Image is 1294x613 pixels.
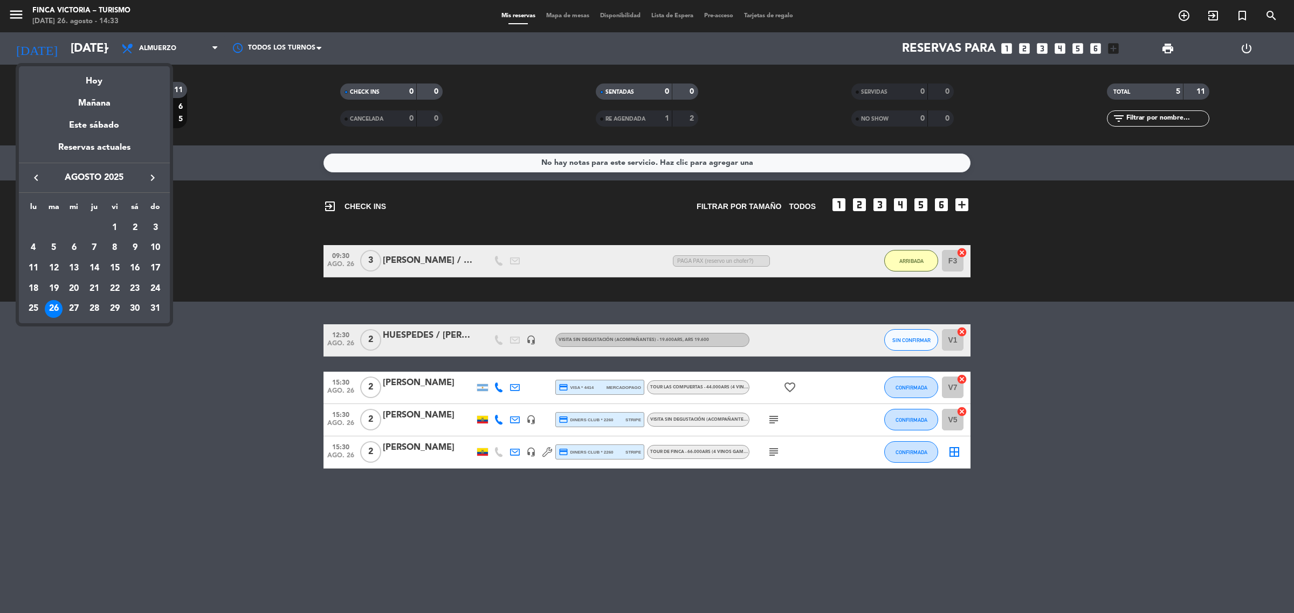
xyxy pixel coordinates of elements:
[64,278,84,299] td: 20 de agosto de 2025
[126,300,144,318] div: 30
[84,201,105,218] th: jueves
[146,171,159,184] i: keyboard_arrow_right
[23,278,44,299] td: 18 de agosto de 2025
[105,258,125,278] td: 15 de agosto de 2025
[45,239,63,257] div: 5
[64,258,84,278] td: 13 de agosto de 2025
[125,258,146,278] td: 16 de agosto de 2025
[126,239,144,257] div: 9
[24,239,43,257] div: 4
[146,239,164,257] div: 10
[106,259,124,277] div: 15
[106,280,124,298] div: 22
[19,66,170,88] div: Hoy
[64,299,84,319] td: 27 de agosto de 2025
[24,280,43,298] div: 18
[44,258,64,278] td: 12 de agosto de 2025
[65,239,83,257] div: 6
[46,171,143,185] span: agosto 2025
[145,299,166,319] td: 31 de agosto de 2025
[84,238,105,259] td: 7 de agosto de 2025
[45,280,63,298] div: 19
[126,280,144,298] div: 23
[125,299,146,319] td: 30 de agosto de 2025
[45,300,63,318] div: 26
[26,171,46,185] button: keyboard_arrow_left
[45,259,63,277] div: 12
[19,88,170,110] div: Mañana
[143,171,162,185] button: keyboard_arrow_right
[24,259,43,277] div: 11
[84,258,105,278] td: 14 de agosto de 2025
[65,300,83,318] div: 27
[44,238,64,259] td: 5 de agosto de 2025
[85,259,104,277] div: 14
[85,280,104,298] div: 21
[105,201,125,218] th: viernes
[85,239,104,257] div: 7
[23,258,44,278] td: 11 de agosto de 2025
[64,201,84,218] th: miércoles
[126,259,144,277] div: 16
[125,278,146,299] td: 23 de agosto de 2025
[84,299,105,319] td: 28 de agosto de 2025
[126,219,144,237] div: 2
[145,201,166,218] th: domingo
[85,300,104,318] div: 28
[19,141,170,163] div: Reservas actuales
[19,110,170,141] div: Este sábado
[84,278,105,299] td: 21 de agosto de 2025
[64,238,84,259] td: 6 de agosto de 2025
[44,201,64,218] th: martes
[125,218,146,238] td: 2 de agosto de 2025
[146,280,164,298] div: 24
[23,201,44,218] th: lunes
[105,299,125,319] td: 29 de agosto de 2025
[65,259,83,277] div: 13
[23,299,44,319] td: 25 de agosto de 2025
[105,278,125,299] td: 22 de agosto de 2025
[44,278,64,299] td: 19 de agosto de 2025
[65,280,83,298] div: 20
[24,300,43,318] div: 25
[106,219,124,237] div: 1
[145,278,166,299] td: 24 de agosto de 2025
[145,238,166,259] td: 10 de agosto de 2025
[23,218,105,238] td: AGO.
[146,259,164,277] div: 17
[105,218,125,238] td: 1 de agosto de 2025
[105,238,125,259] td: 8 de agosto de 2025
[146,300,164,318] div: 31
[106,239,124,257] div: 8
[44,299,64,319] td: 26 de agosto de 2025
[30,171,43,184] i: keyboard_arrow_left
[23,238,44,259] td: 4 de agosto de 2025
[106,300,124,318] div: 29
[145,258,166,278] td: 17 de agosto de 2025
[125,201,146,218] th: sábado
[125,238,146,259] td: 9 de agosto de 2025
[146,219,164,237] div: 3
[145,218,166,238] td: 3 de agosto de 2025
